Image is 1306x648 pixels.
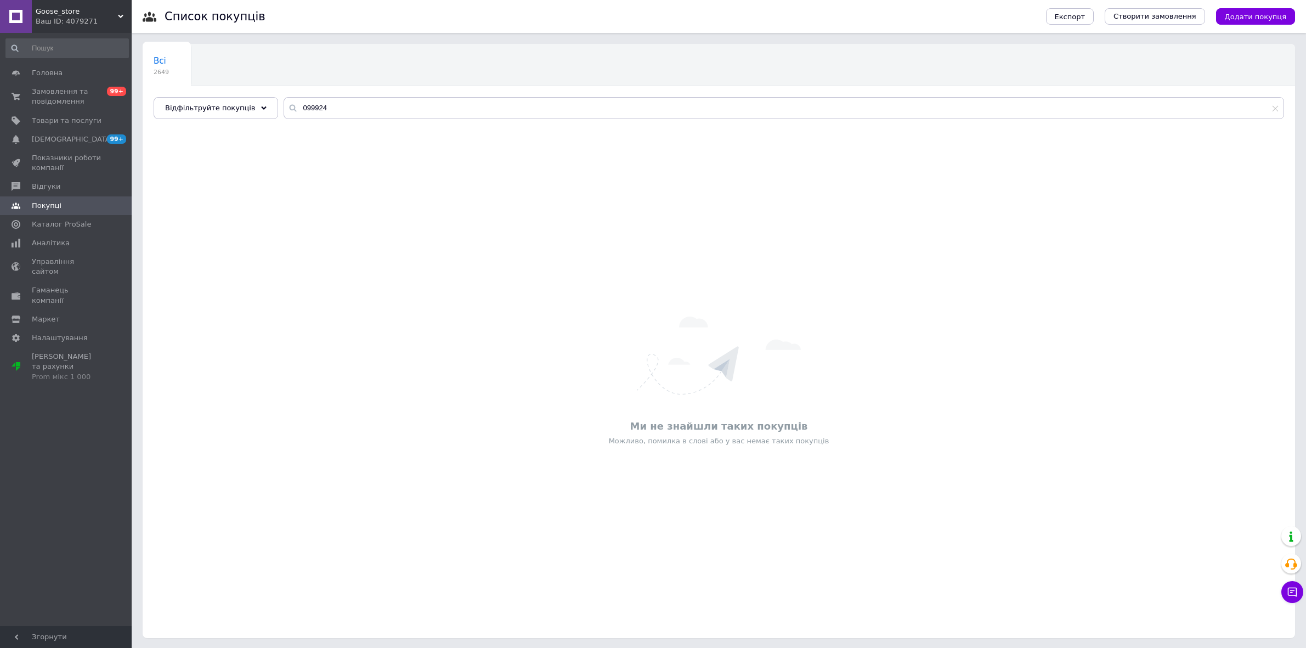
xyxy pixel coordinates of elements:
button: Чат з покупцем [1281,581,1303,603]
span: 99+ [107,134,126,144]
span: Покупці [32,201,61,211]
span: 2649 [154,68,169,76]
span: Налаштування [32,333,88,343]
div: Ми не знайшли таких покупців [148,419,1290,433]
div: Ваш ID: 4079271 [36,16,132,26]
span: Маркет [32,314,60,324]
input: Пошук по ПІБ покупця, номеру телефону, Email [284,97,1284,119]
span: Аналітика [32,238,70,248]
div: Prom мікс 1 000 [32,372,101,382]
span: 99+ [107,87,126,96]
span: Відфільтруйте покупців [165,104,256,112]
button: Додати покупця [1216,8,1295,25]
span: Гаманець компанії [32,285,101,305]
div: Можливо, помилка в слові або у вас немає таких покупців [148,436,1290,446]
span: Експорт [1055,13,1085,21]
span: Управління сайтом [32,257,101,277]
h1: Список покупців [165,10,265,23]
button: Експорт [1046,8,1094,25]
span: Створити замовлення [1113,12,1196,21]
span: Замовлення та повідомлення [32,87,101,106]
span: Відгуки [32,182,60,191]
img: Нічого не знайдено [637,317,801,395]
span: Goose_store [36,7,118,16]
a: Створити замовлення [1105,8,1205,25]
span: [DEMOGRAPHIC_DATA] [32,134,113,144]
span: Всі [154,56,166,66]
span: Додати покупця [1225,13,1286,21]
span: [PERSON_NAME] та рахунки [32,352,101,382]
span: Каталог ProSale [32,219,91,229]
input: Пошук [5,38,129,58]
span: Головна [32,68,63,78]
span: Показники роботи компанії [32,153,101,173]
span: Товари та послуги [32,116,101,126]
